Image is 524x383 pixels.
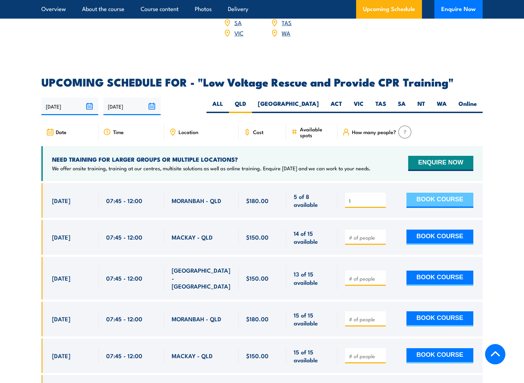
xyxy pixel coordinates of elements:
span: 5 of 8 available [294,192,330,209]
span: [GEOGRAPHIC_DATA] - [GEOGRAPHIC_DATA] [172,266,231,290]
span: MORANBAH - QLD [172,315,221,323]
span: 15 of 15 available [294,348,330,364]
input: # of people [349,316,383,323]
span: How many people? [352,129,396,135]
input: # of people [349,275,383,282]
button: BOOK COURSE [406,271,473,286]
p: We offer onsite training, training at our centres, multisite solutions as well as online training... [52,165,371,172]
button: BOOK COURSE [406,230,473,245]
h2: UPCOMING SCHEDULE FOR - "Low Voltage Rescue and Provide CPR Training" [41,77,483,87]
a: TAS [282,18,292,27]
span: $150.00 [246,274,269,282]
a: WA [282,29,290,37]
input: # of people [349,353,383,360]
span: $180.00 [246,196,269,204]
input: To date [103,98,160,115]
input: # of people [349,234,383,241]
span: 07:45 - 12:00 [106,315,142,323]
label: WA [431,100,453,113]
label: ACT [325,100,348,113]
span: $150.00 [246,233,269,241]
label: QLD [229,100,252,113]
label: [GEOGRAPHIC_DATA] [252,100,325,113]
span: 14 of 15 available [294,229,330,245]
button: BOOK COURSE [406,311,473,326]
span: 07:45 - 12:00 [106,196,142,204]
button: BOOK COURSE [406,193,473,208]
span: [DATE] [52,196,70,204]
label: TAS [370,100,392,113]
span: [DATE] [52,352,70,360]
span: 07:45 - 12:00 [106,274,142,282]
span: 15 of 15 available [294,311,330,327]
span: MACKAY - QLD [172,352,213,360]
input: # of people [349,198,383,204]
span: [DATE] [52,274,70,282]
span: 07:45 - 12:00 [106,352,142,360]
span: 07:45 - 12:00 [106,233,142,241]
span: 13 of 15 available [294,270,330,286]
input: From date [41,98,98,115]
span: Date [56,129,67,135]
span: Location [179,129,198,135]
span: Cost [253,129,263,135]
span: [DATE] [52,233,70,241]
span: Available spots [300,126,333,138]
a: VIC [234,29,243,37]
label: Online [453,100,483,113]
span: $150.00 [246,352,269,360]
h4: NEED TRAINING FOR LARGER GROUPS OR MULTIPLE LOCATIONS? [52,155,371,163]
span: $180.00 [246,315,269,323]
span: [DATE] [52,315,70,323]
button: BOOK COURSE [406,348,473,363]
span: MACKAY - QLD [172,233,213,241]
label: NT [412,100,431,113]
label: VIC [348,100,370,113]
span: MORANBAH - QLD [172,196,221,204]
a: SA [234,18,242,27]
span: Time [113,129,124,135]
label: SA [392,100,412,113]
label: ALL [206,100,229,113]
button: ENQUIRE NOW [408,156,473,171]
